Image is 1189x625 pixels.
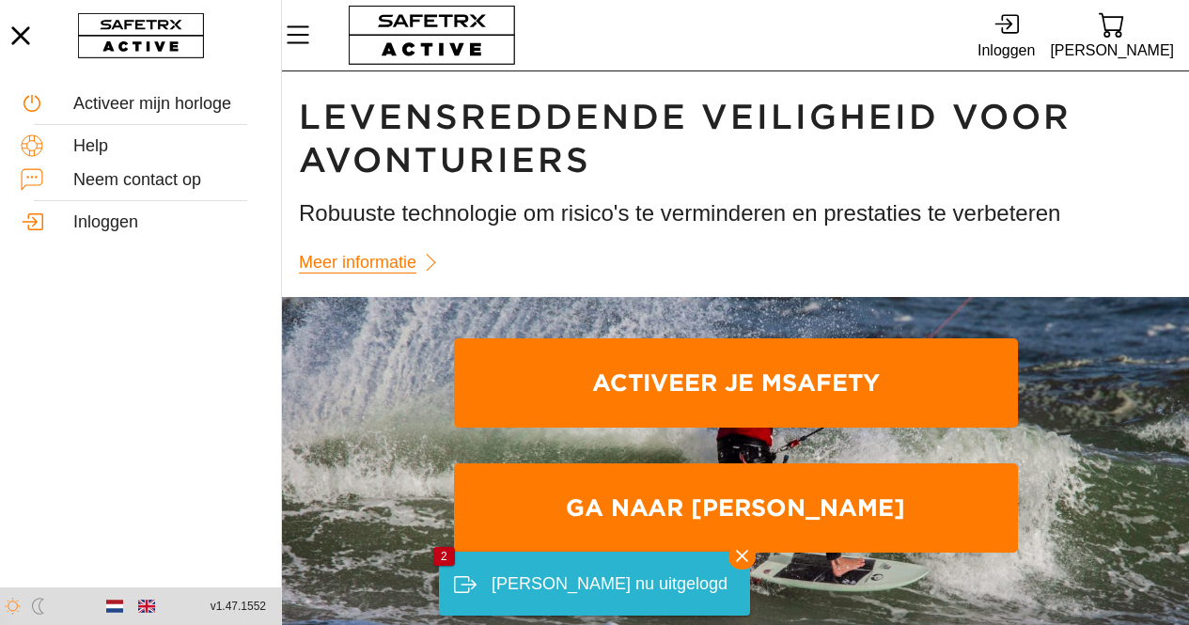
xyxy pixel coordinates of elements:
div: Inloggen [73,212,260,233]
a: Meer informatie [299,244,450,281]
img: Help.svg [21,134,43,157]
img: ModeDark.svg [30,598,46,614]
a: Ga naar [PERSON_NAME] [454,463,1018,553]
button: English [131,590,163,622]
img: nl.svg [106,598,123,615]
div: [PERSON_NAME] nu uitgelogd [492,566,727,602]
button: Dutch [99,590,131,622]
div: Inloggen [978,38,1035,63]
h1: Levensreddende veiligheid voor avonturiers [299,96,1172,182]
div: Activeer mijn horloge [73,94,260,115]
div: [PERSON_NAME] [1050,38,1174,63]
button: v1.47.1552 [199,591,277,622]
div: Neem contact op [73,170,260,191]
a: Activeer je mSafety [454,338,1018,428]
div: Help [73,136,260,157]
span: Meer informatie [299,248,416,277]
img: ModeLight.svg [5,598,21,614]
div: 2 [433,547,455,566]
span: Activeer je mSafety [469,342,1003,424]
img: ContactUs.svg [21,168,43,191]
button: Menu [282,15,329,55]
h3: Robuuste technologie om risico's te verminderen en prestaties te verbeteren [299,197,1172,229]
span: v1.47.1552 [211,597,266,617]
span: Ga naar [PERSON_NAME] [469,467,1003,549]
img: en.svg [138,598,155,615]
